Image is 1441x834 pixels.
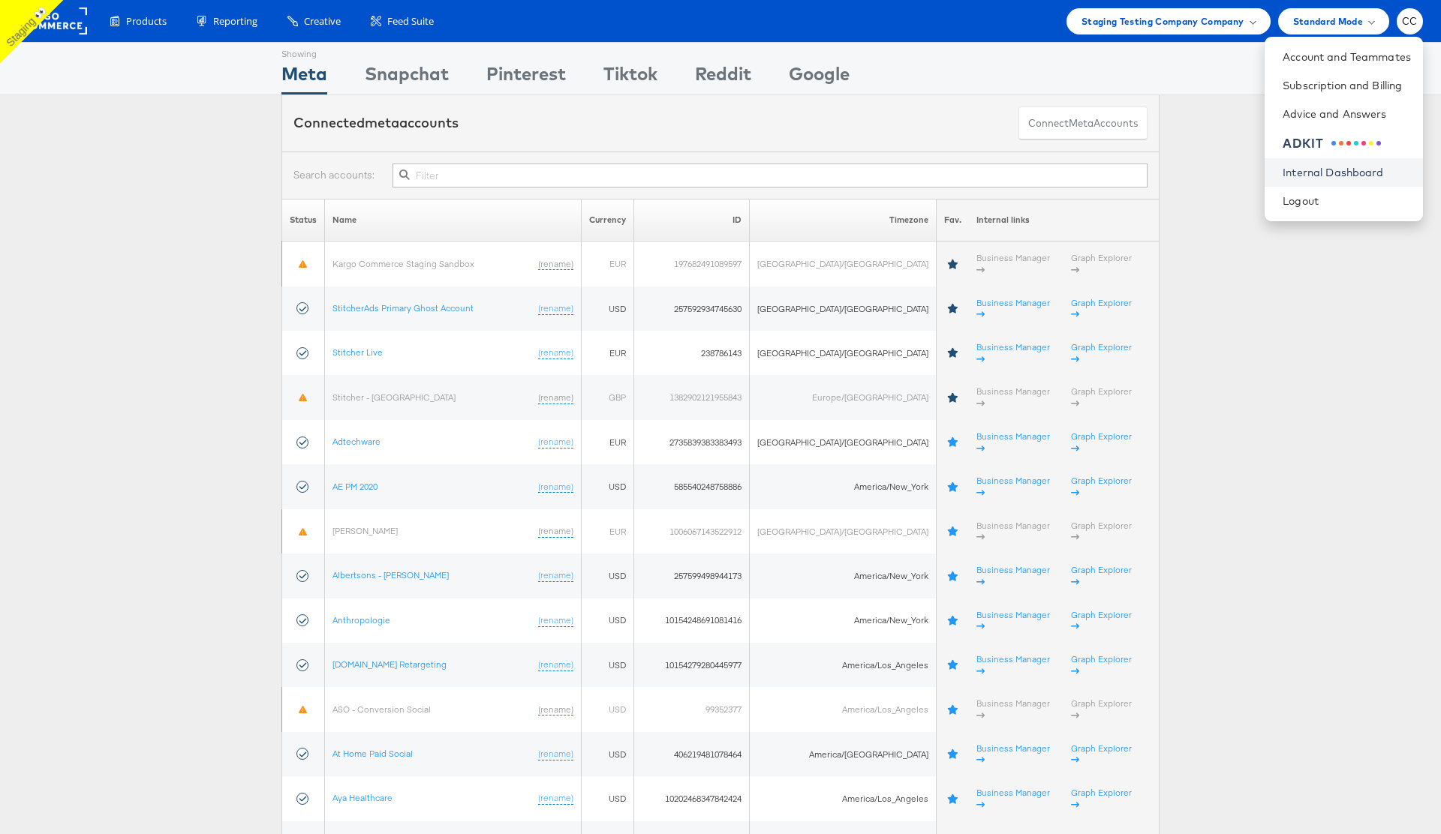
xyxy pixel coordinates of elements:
td: USD [582,464,634,508]
div: Tiktok [603,61,657,94]
a: Logout [1283,193,1411,208]
a: AE PM 2020 [332,481,378,492]
a: Business Manager [976,475,1050,498]
span: Feed Suite [387,14,434,28]
a: Anthropologie [332,614,390,625]
a: StitcherAds Primary Ghost Account [332,302,474,313]
span: meta [1069,116,1094,130]
td: 10154279280445977 [634,643,750,687]
td: USD [582,553,634,598]
th: Currency [582,199,634,241]
div: Meta [281,61,327,94]
a: Graph Explorer [1071,385,1132,409]
td: EUR [582,420,634,464]
a: Graph Explorer [1071,787,1132,810]
a: Graph Explorer [1071,564,1132,587]
a: ADKIT [1283,135,1411,152]
td: America/New_York [750,464,937,508]
td: America/[GEOGRAPHIC_DATA] [750,732,937,776]
div: Reddit [695,61,751,94]
div: Connected accounts [293,113,459,133]
span: meta [365,114,399,131]
a: (rename) [538,436,573,448]
td: USD [582,687,634,731]
td: 2735839383383493 [634,420,750,464]
td: 406219481078464 [634,732,750,776]
td: America/Los_Angeles [750,643,937,687]
td: 99352377 [634,687,750,731]
td: [GEOGRAPHIC_DATA]/[GEOGRAPHIC_DATA] [750,509,937,553]
a: Graph Explorer [1071,341,1132,364]
td: EUR [582,331,634,375]
div: Showing [281,43,327,61]
a: Business Manager [976,697,1050,721]
a: (rename) [538,569,573,582]
a: Business Manager [976,653,1050,676]
a: At Home Paid Social [332,748,413,759]
td: 10202468347842424 [634,776,750,820]
td: 197682491089597 [634,241,750,286]
a: Internal Dashboard [1283,165,1411,180]
a: (rename) [538,525,573,538]
a: Adtechware [332,436,381,447]
span: Standard Mode [1293,13,1363,29]
a: Business Manager [976,787,1050,810]
a: Business Manager [976,385,1050,409]
span: Staging Testing Company Company [1082,13,1244,29]
a: Business Manager [976,609,1050,632]
td: USD [582,776,634,820]
span: Creative [304,14,341,28]
a: Albertsons - [PERSON_NAME] [332,569,449,580]
span: Reporting [213,14,257,28]
a: (rename) [538,302,573,315]
a: Aya Healthcare [332,792,393,803]
div: Snapchat [365,61,449,94]
td: USD [582,598,634,643]
a: (rename) [538,703,573,716]
a: Graph Explorer [1071,297,1132,320]
a: Graph Explorer [1071,430,1132,454]
span: Products [126,14,167,28]
a: Graph Explorer [1071,653,1132,676]
td: 1382902121955843 [634,375,750,419]
td: USD [582,286,634,331]
a: (rename) [538,391,573,404]
a: Business Manager [976,742,1050,766]
td: USD [582,732,634,776]
td: 10154248691081416 [634,598,750,643]
th: ID [634,199,750,241]
th: Timezone [750,199,937,241]
a: Account and Teammates [1283,49,1411,64]
a: Business Manager [976,430,1050,454]
td: [GEOGRAPHIC_DATA]/[GEOGRAPHIC_DATA] [750,420,937,464]
a: Business Manager [976,341,1050,364]
a: ASO - Conversion Social [332,703,431,715]
a: (rename) [538,258,573,271]
a: (rename) [538,748,573,760]
a: Business Manager [976,252,1050,275]
th: Name [325,199,582,241]
a: Advice and Answers [1283,106,1411,121]
td: America/Los_Angeles [750,687,937,731]
td: America/Los_Angeles [750,776,937,820]
td: [GEOGRAPHIC_DATA]/[GEOGRAPHIC_DATA] [750,241,937,286]
a: (rename) [538,614,573,627]
input: Filter [393,163,1148,187]
a: (rename) [538,481,573,493]
td: EUR [582,241,634,286]
a: (rename) [538,346,573,359]
td: 585540248758886 [634,464,750,508]
a: Kargo Commerce Staging Sandbox [332,258,474,269]
a: Business Manager [976,564,1050,587]
th: Status [282,199,325,241]
td: GBP [582,375,634,419]
a: Stitcher Live [332,346,383,358]
a: Subscription and Billing [1283,78,1411,93]
a: (rename) [538,792,573,805]
td: 238786143 [634,331,750,375]
button: ConnectmetaAccounts [1018,106,1148,140]
td: 1006067143522912 [634,509,750,553]
td: Europe/[GEOGRAPHIC_DATA] [750,375,937,419]
td: America/New_York [750,598,937,643]
a: Business Manager [976,520,1050,543]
